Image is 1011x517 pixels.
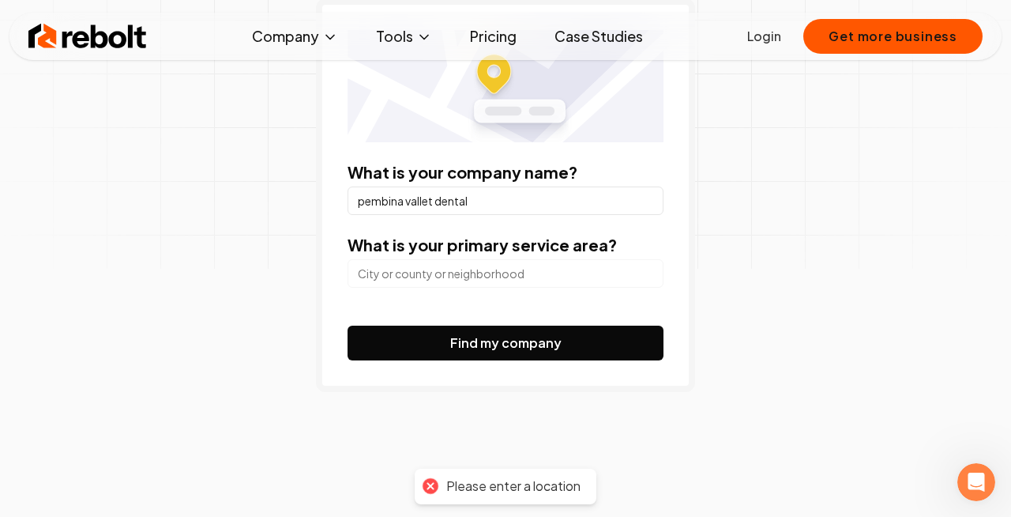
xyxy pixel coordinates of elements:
[348,187,663,215] input: Company Name
[747,27,781,46] a: Login
[348,162,577,182] label: What is your company name?
[457,21,529,52] a: Pricing
[348,326,663,360] button: Find my company
[363,21,445,52] button: Tools
[446,478,581,495] div: Please enter a location
[348,30,663,142] img: Location map
[803,19,983,54] button: Get more business
[28,21,147,52] img: Rebolt Logo
[542,21,656,52] a: Case Studies
[239,21,351,52] button: Company
[348,259,663,288] input: City or county or neighborhood
[957,463,995,501] iframe: Intercom live chat
[348,235,617,255] label: What is your primary service area?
